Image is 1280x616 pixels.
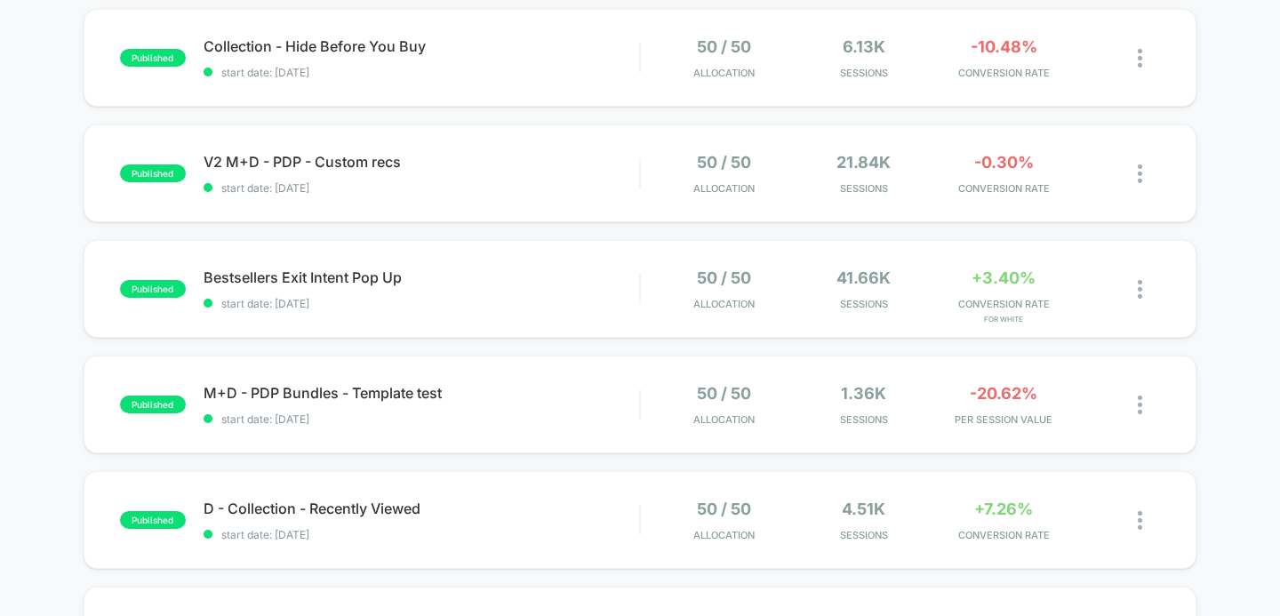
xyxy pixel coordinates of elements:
[204,297,640,310] span: start date: [DATE]
[1138,511,1142,530] img: close
[204,412,640,426] span: start date: [DATE]
[974,153,1034,172] span: -0.30%
[693,413,755,426] span: Allocation
[798,529,929,541] span: Sessions
[836,153,891,172] span: 21.84k
[1138,396,1142,414] img: close
[974,500,1033,518] span: +7.26%
[204,66,640,79] span: start date: [DATE]
[1138,49,1142,68] img: close
[693,529,755,541] span: Allocation
[939,315,1069,324] span: for White
[120,511,186,529] span: published
[971,37,1037,56] span: -10.48%
[970,384,1037,403] span: -20.62%
[204,181,640,195] span: start date: [DATE]
[120,164,186,182] span: published
[697,153,751,172] span: 50 / 50
[939,529,1069,541] span: CONVERSION RATE
[939,182,1069,195] span: CONVERSION RATE
[120,280,186,298] span: published
[842,500,885,518] span: 4.51k
[204,268,640,286] span: Bestsellers Exit Intent Pop Up
[841,384,886,403] span: 1.36k
[693,67,755,79] span: Allocation
[798,182,929,195] span: Sessions
[939,298,1069,310] span: CONVERSION RATE
[798,298,929,310] span: Sessions
[1138,280,1142,299] img: close
[697,500,751,518] span: 50 / 50
[798,413,929,426] span: Sessions
[1138,164,1142,183] img: close
[836,268,891,287] span: 41.66k
[120,49,186,67] span: published
[204,37,640,55] span: Collection - Hide Before You Buy
[939,67,1069,79] span: CONVERSION RATE
[693,298,755,310] span: Allocation
[939,413,1069,426] span: PER SESSION VALUE
[693,182,755,195] span: Allocation
[204,153,640,171] span: V2 M+D - PDP - Custom recs
[697,268,751,287] span: 50 / 50
[697,37,751,56] span: 50 / 50
[204,500,640,517] span: D - Collection - Recently Viewed
[697,384,751,403] span: 50 / 50
[972,268,1036,287] span: +3.40%
[120,396,186,413] span: published
[204,528,640,541] span: start date: [DATE]
[798,67,929,79] span: Sessions
[204,384,640,402] span: M+D - PDP Bundles - Template test
[843,37,885,56] span: 6.13k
